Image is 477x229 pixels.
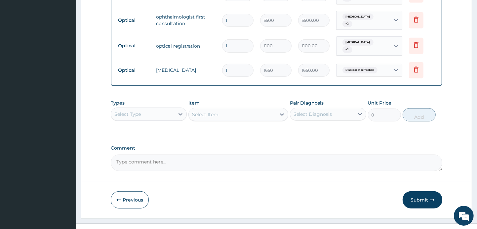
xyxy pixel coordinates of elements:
span: + 2 [342,46,352,53]
div: Select Type [114,111,141,117]
td: Optical [115,64,153,76]
td: Optical [115,14,153,26]
label: Pair Diagnosis [290,100,324,106]
textarea: Type your message and hit 'Enter' [3,156,126,179]
label: Comment [111,145,443,151]
label: Item [188,100,200,106]
div: Minimize live chat window [108,3,124,19]
button: Add [403,108,436,121]
td: ophthalmologist first consultation [153,10,219,30]
span: We're online! [38,71,91,138]
span: Disorder of refraction [342,67,378,73]
span: + 2 [342,21,352,27]
span: [MEDICAL_DATA] [342,14,374,20]
td: [MEDICAL_DATA] [153,64,219,77]
span: [MEDICAL_DATA] [342,39,374,46]
button: Submit [403,191,442,208]
button: Previous [111,191,149,208]
label: Types [111,100,125,106]
div: Select Diagnosis [294,111,332,117]
div: Chat with us now [34,37,111,46]
td: Optical [115,40,153,52]
label: Unit Price [368,100,392,106]
img: d_794563401_company_1708531726252_794563401 [12,33,27,50]
td: optical registration [153,39,219,53]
